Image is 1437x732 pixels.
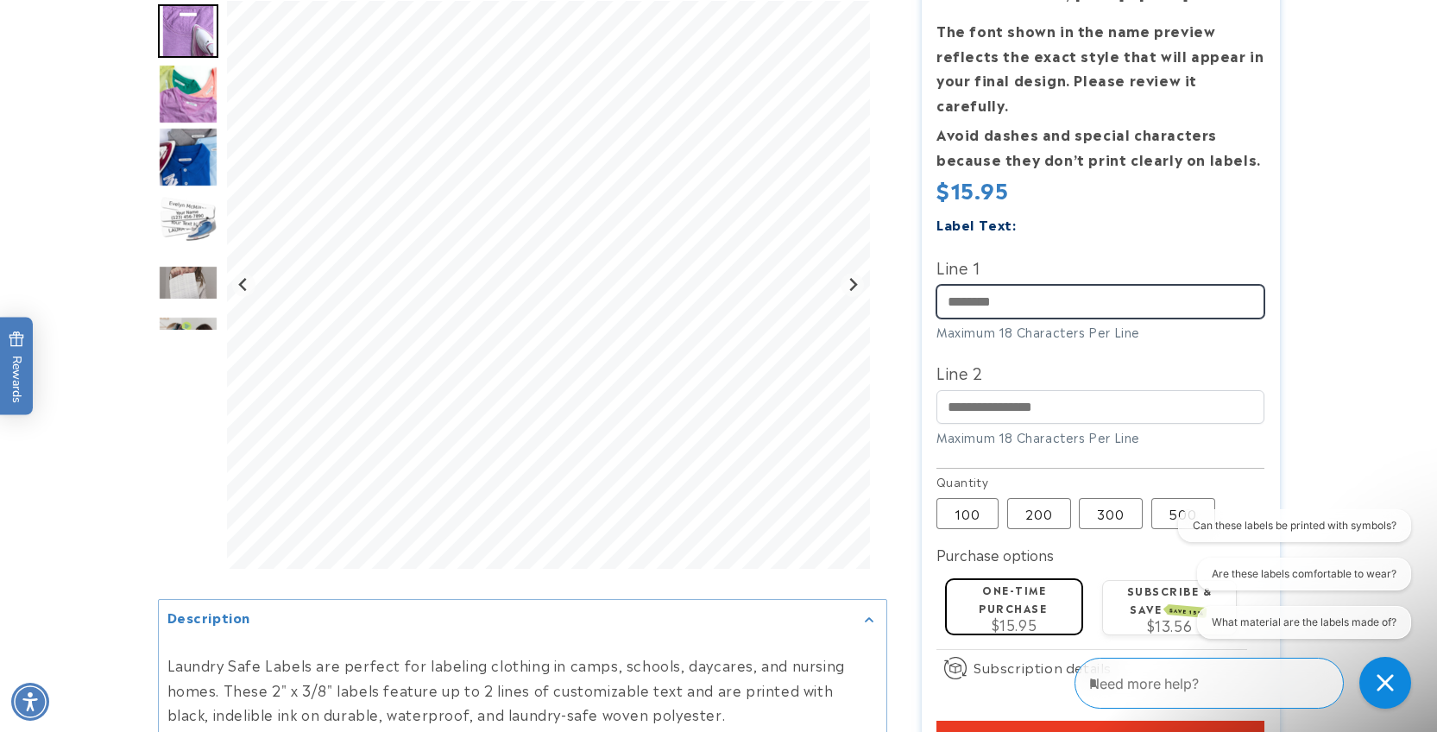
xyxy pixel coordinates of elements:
[158,190,218,250] div: Go to slide 4
[841,274,864,297] button: Next slide
[992,614,1037,634] span: $15.95
[1147,615,1193,635] span: $13.56
[936,544,1054,565] label: Purchase options
[1079,498,1143,529] label: 300
[9,331,25,403] span: Rewards
[158,265,218,300] img: null
[1151,498,1215,529] label: 500
[1007,498,1071,529] label: 200
[158,127,218,187] img: Iron on name labels ironed to shirt collar
[1166,509,1420,654] iframe: Gorgias live chat conversation starters
[167,653,878,727] p: Laundry Safe Labels are perfect for labeling clothing in camps, schools, daycares, and nursing ho...
[232,274,255,297] button: Go to last slide
[11,683,49,721] div: Accessibility Menu
[936,473,990,490] legend: Quantity
[158,127,218,187] div: Go to slide 3
[979,582,1047,615] label: One-time purchase
[936,428,1264,446] div: Maximum 18 Characters Per Line
[158,316,218,376] div: Go to slide 6
[936,20,1264,115] strong: The font shown in the name preview reflects the exact style that will appear in your final design...
[158,4,218,58] img: Iron on name label being ironed to shirt
[936,253,1264,281] label: Line 1
[158,190,218,250] img: Iron-on name labels with an iron
[167,609,251,627] h2: Description
[158,316,218,376] img: Iron-On Labels - Label Land
[936,123,1261,169] strong: Avoid dashes and special characters because they don’t print clearly on labels.
[158,64,218,124] img: Iron on name tags ironed to a t-shirt
[936,358,1264,386] label: Line 2
[936,323,1264,341] div: Maximum 18 Characters Per Line
[159,601,886,640] summary: Description
[158,1,218,61] div: Go to slide 1
[1075,651,1420,715] iframe: Gorgias Floating Chat
[158,253,218,313] div: Go to slide 5
[936,174,1009,205] span: $15.95
[158,64,218,124] div: Go to slide 2
[1127,583,1213,616] label: Subscribe & save
[936,498,999,529] label: 100
[974,657,1112,678] span: Subscription details
[936,214,1017,234] label: Label Text:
